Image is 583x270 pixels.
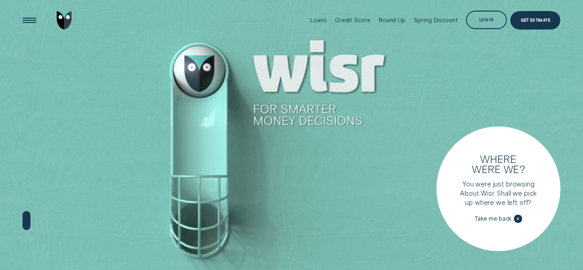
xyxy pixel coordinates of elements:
[414,17,457,24] div: Spring Discount
[57,11,72,30] img: Wisr
[468,154,528,174] h3: Where were we?
[510,11,560,30] a: Get Estimate
[436,126,561,251] a: Where were we?You were just browsing About Wisr. Shall we pick up where we left off?Take me back
[310,17,326,24] div: Loans
[475,216,512,222] span: Take me back
[379,17,406,24] div: Round Up
[466,11,507,29] button: Log in
[335,17,371,24] div: Credit Score
[457,180,539,207] p: You were just browsing About Wisr. Shall we pick up where we left off?
[20,11,39,30] button: Open Menu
